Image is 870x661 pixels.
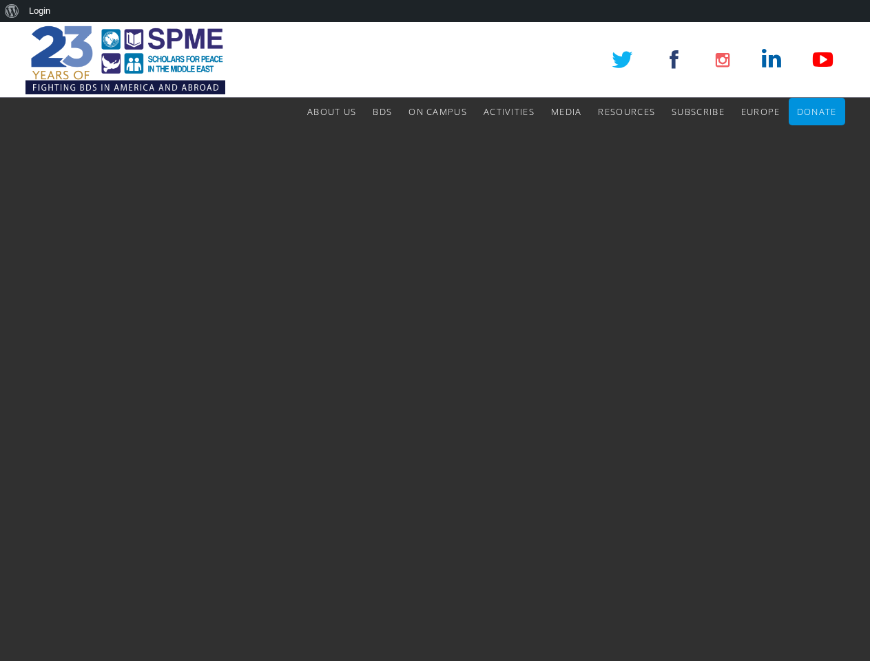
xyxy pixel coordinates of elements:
a: Subscribe [672,98,725,125]
span: Subscribe [672,105,725,118]
span: About Us [307,105,356,118]
span: Activities [484,105,535,118]
span: Donate [797,105,837,118]
a: Donate [797,98,837,125]
a: BDS [373,98,392,125]
a: Resources [598,98,655,125]
span: On Campus [408,105,467,118]
img: SPME [25,22,225,98]
a: Activities [484,98,535,125]
span: Media [551,105,582,118]
span: BDS [373,105,392,118]
a: Media [551,98,582,125]
a: On Campus [408,98,467,125]
a: About Us [307,98,356,125]
span: Resources [598,105,655,118]
a: Europe [741,98,780,125]
span: Europe [741,105,780,118]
